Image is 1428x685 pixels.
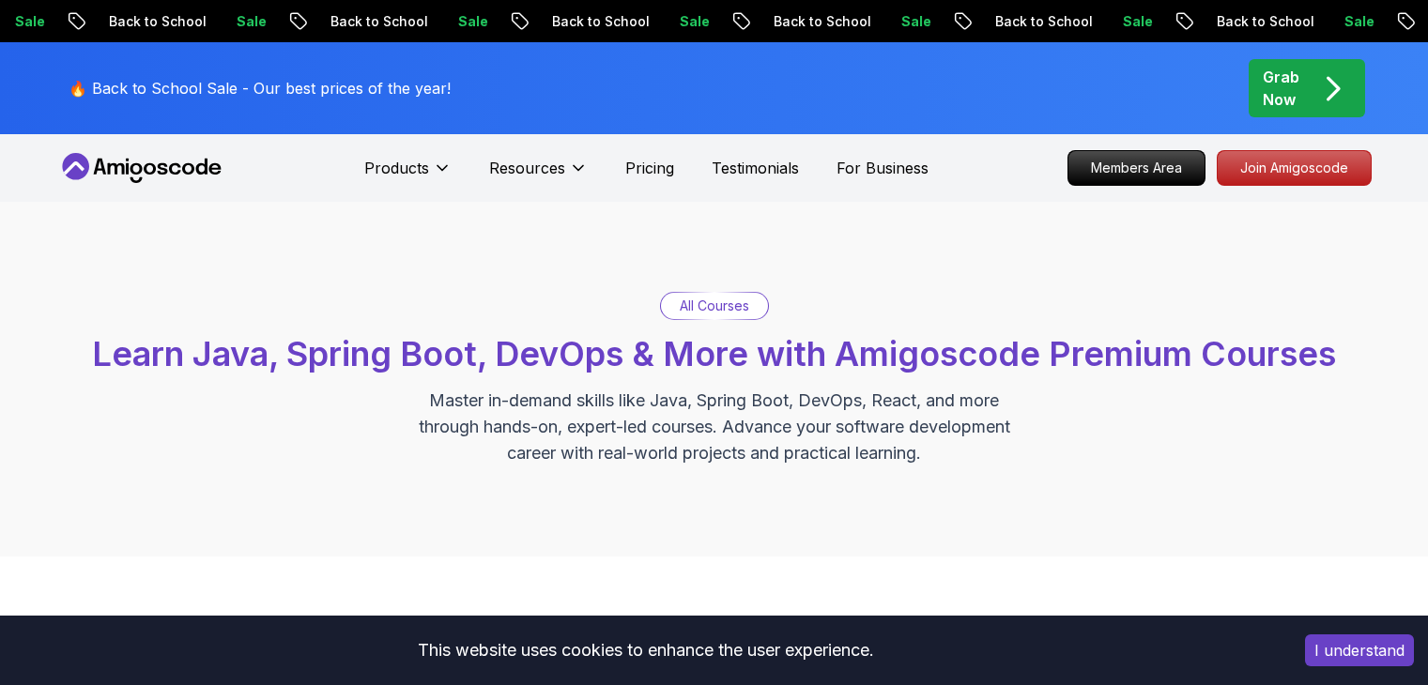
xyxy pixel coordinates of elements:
[1107,12,1167,31] p: Sale
[979,12,1107,31] p: Back to School
[399,388,1030,466] p: Master in-demand skills like Java, Spring Boot, DevOps, React, and more through hands-on, expert-...
[536,12,664,31] p: Back to School
[1328,12,1389,31] p: Sale
[92,333,1336,374] span: Learn Java, Spring Boot, DevOps & More with Amigoscode Premium Courses
[885,12,945,31] p: Sale
[1218,151,1371,185] p: Join Amigoscode
[758,12,885,31] p: Back to School
[221,12,281,31] p: Sale
[1217,150,1372,186] a: Join Amigoscode
[364,157,429,179] p: Products
[93,12,221,31] p: Back to School
[442,12,502,31] p: Sale
[712,157,799,179] a: Testimonials
[625,157,674,179] a: Pricing
[664,12,724,31] p: Sale
[1068,151,1205,185] p: Members Area
[1201,12,1328,31] p: Back to School
[315,12,442,31] p: Back to School
[1305,634,1414,666] button: Accept cookies
[14,630,1277,671] div: This website uses cookies to enhance the user experience.
[837,157,929,179] a: For Business
[364,157,452,194] button: Products
[680,297,749,315] p: All Courses
[489,157,565,179] p: Resources
[69,77,451,99] p: 🔥 Back to School Sale - Our best prices of the year!
[1067,150,1205,186] a: Members Area
[1263,66,1299,111] p: Grab Now
[489,157,588,194] button: Resources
